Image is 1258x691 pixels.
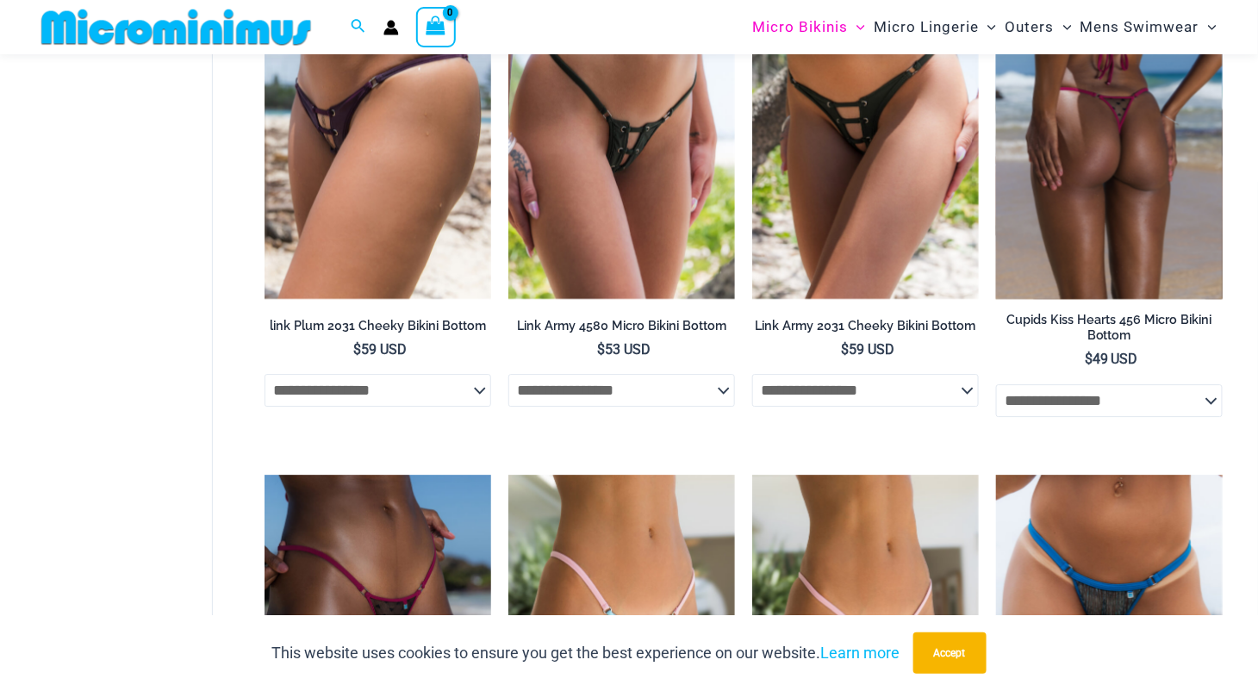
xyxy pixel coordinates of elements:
[752,318,979,340] a: Link Army 2031 Cheeky Bikini Bottom
[979,5,996,49] span: Menu Toggle
[1199,5,1217,49] span: Menu Toggle
[508,318,735,340] a: Link Army 4580 Micro Bikini Bottom
[1085,351,1138,367] bdi: 49 USD
[913,632,987,674] button: Accept
[1001,5,1076,49] a: OutersMenu ToggleMenu Toggle
[874,5,979,49] span: Micro Lingerie
[265,318,491,340] a: link Plum 2031 Cheeky Bikini Bottom
[848,5,865,49] span: Menu Toggle
[1055,5,1072,49] span: Menu Toggle
[1076,5,1221,49] a: Mens SwimwearMenu ToggleMenu Toggle
[597,341,605,358] span: $
[34,8,318,47] img: MM SHOP LOGO FLAT
[1085,351,1093,367] span: $
[1081,5,1199,49] span: Mens Swimwear
[996,312,1223,351] a: Cupids Kiss Hearts 456 Micro Bikini Bottom
[508,318,735,334] h2: Link Army 4580 Micro Bikini Bottom
[351,16,366,38] a: Search icon link
[1006,5,1055,49] span: Outers
[996,312,1223,344] h2: Cupids Kiss Hearts 456 Micro Bikini Bottom
[841,341,849,358] span: $
[353,341,407,358] bdi: 59 USD
[383,20,399,35] a: Account icon link
[748,5,869,49] a: Micro BikinisMenu ToggleMenu Toggle
[416,7,456,47] a: View Shopping Cart, empty
[821,644,900,662] a: Learn more
[869,5,1000,49] a: Micro LingerieMenu ToggleMenu Toggle
[353,341,361,358] span: $
[272,640,900,666] p: This website uses cookies to ensure you get the best experience on our website.
[752,5,848,49] span: Micro Bikinis
[752,318,979,334] h2: Link Army 2031 Cheeky Bikini Bottom
[265,318,491,334] h2: link Plum 2031 Cheeky Bikini Bottom
[841,341,894,358] bdi: 59 USD
[597,341,651,358] bdi: 53 USD
[745,3,1224,52] nav: Site Navigation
